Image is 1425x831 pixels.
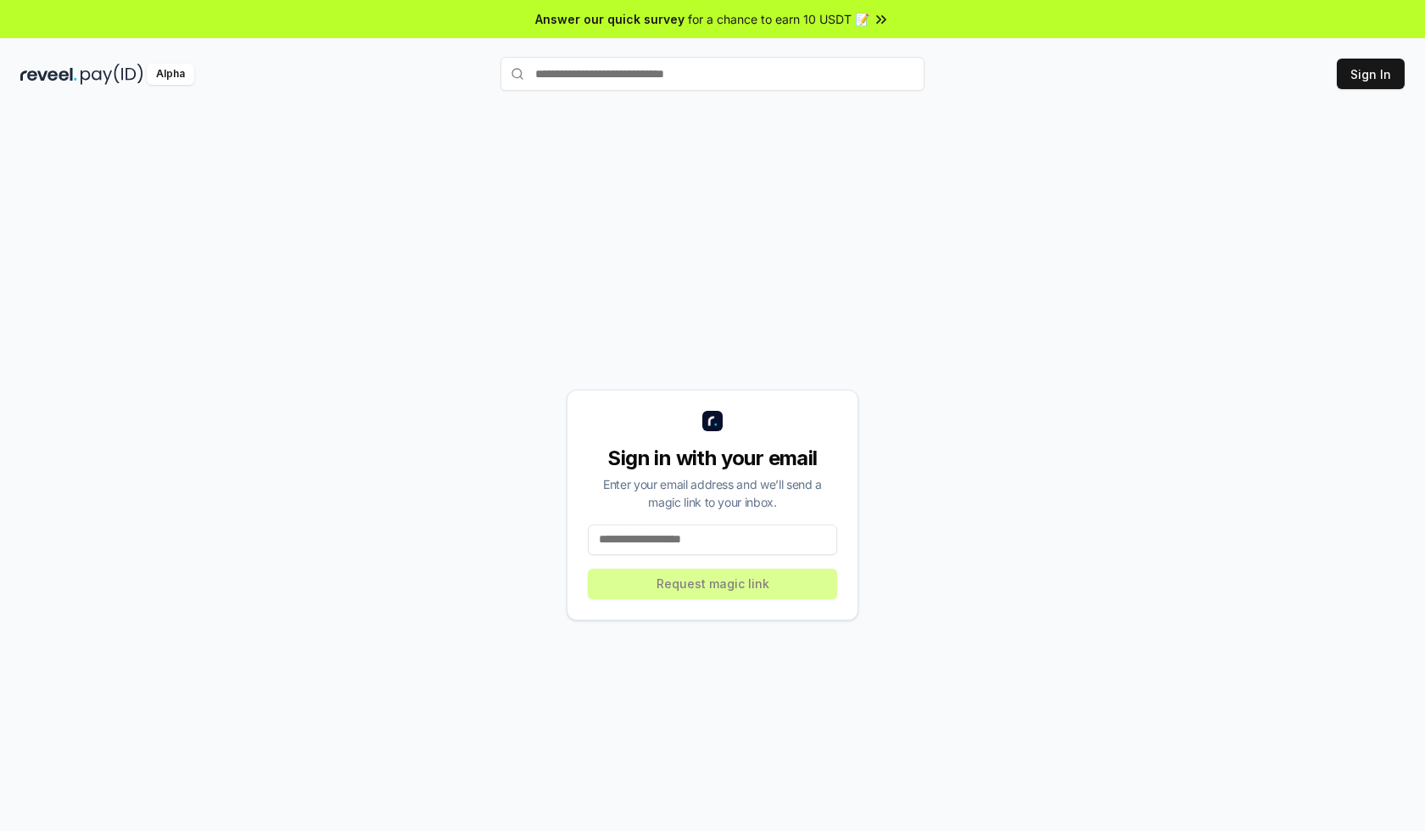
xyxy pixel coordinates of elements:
[1337,59,1405,89] button: Sign In
[588,475,837,511] div: Enter your email address and we’ll send a magic link to your inbox.
[702,411,723,431] img: logo_small
[588,445,837,472] div: Sign in with your email
[688,10,869,28] span: for a chance to earn 10 USDT 📝
[81,64,143,85] img: pay_id
[20,64,77,85] img: reveel_dark
[147,64,194,85] div: Alpha
[535,10,685,28] span: Answer our quick survey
